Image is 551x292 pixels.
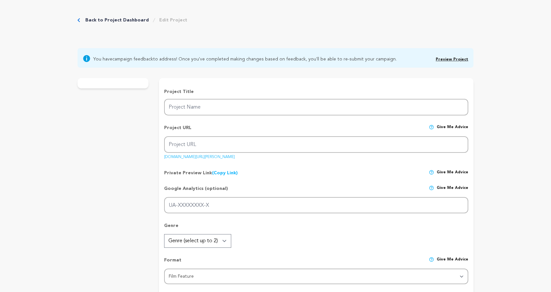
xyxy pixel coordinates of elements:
[164,136,468,153] input: Project URL
[164,222,468,234] p: Genre
[429,185,434,191] img: help-circle.svg
[164,99,468,115] input: Project Name
[437,125,468,136] span: Give me advice
[212,171,238,175] a: (Copy Link)
[93,55,397,62] span: You have to address! Once you've completed making changes based on feedback, you'll be able to re...
[164,125,191,136] p: Project URL
[164,170,238,176] p: Private Preview Link
[164,197,468,214] input: UA-XXXXXXXX-X
[164,257,181,269] p: Format
[429,125,434,130] img: help-circle.svg
[159,17,187,23] a: Edit Project
[164,153,235,159] a: [DOMAIN_NAME][URL][PERSON_NAME]
[164,88,468,95] p: Project Title
[85,17,149,23] a: Back to Project Dashboard
[78,17,187,23] div: Breadcrumb
[437,170,468,176] span: Give me advice
[437,185,468,197] span: Give me advice
[112,57,153,61] a: campaign feedback
[437,257,468,269] span: Give me advice
[429,170,434,175] img: help-circle.svg
[436,58,468,61] a: Preview Project
[164,185,228,197] p: Google Analytics (optional)
[429,257,434,262] img: help-circle.svg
